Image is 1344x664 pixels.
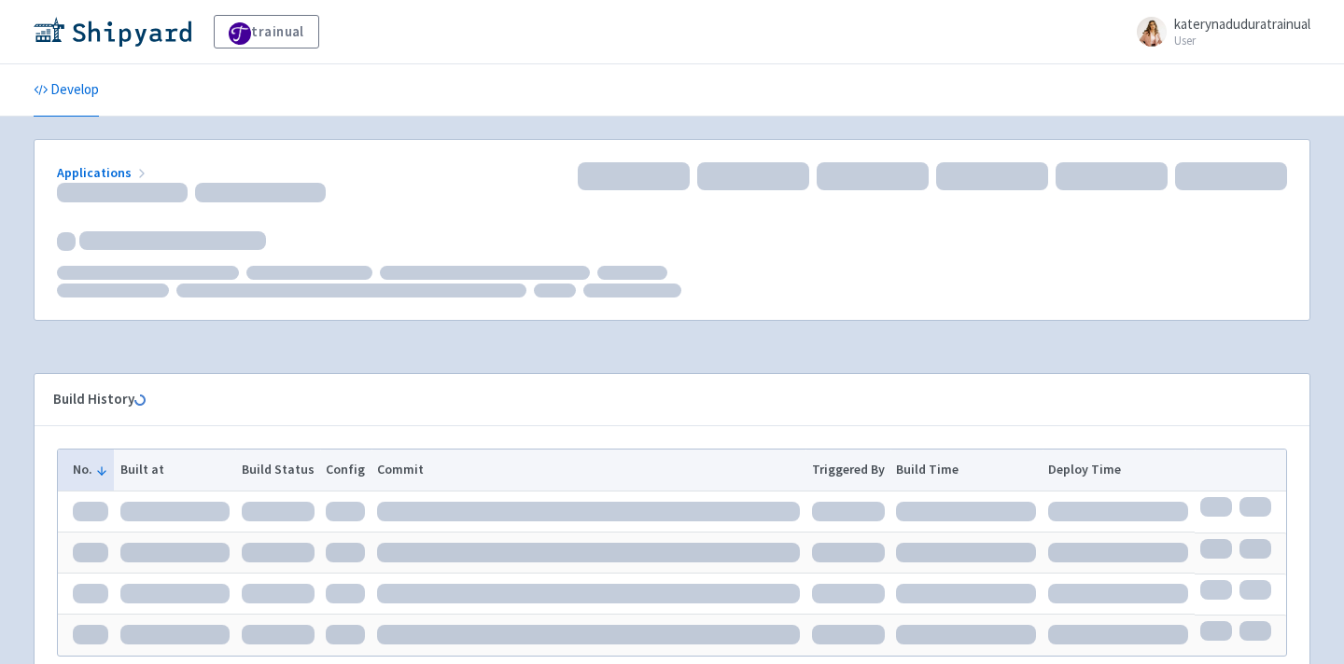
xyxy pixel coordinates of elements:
a: Applications [57,164,149,181]
a: katerynaduduratrainual User [1126,17,1310,47]
th: Config [320,450,371,491]
th: Build Status [235,450,320,491]
button: No. [73,460,108,479]
small: User [1174,35,1310,47]
th: Build Time [890,450,1043,491]
img: Shipyard logo [34,17,191,47]
div: Build History [53,389,1261,410]
span: katerynaduduratrainual [1174,15,1310,33]
a: Develop [34,64,99,117]
th: Commit [371,450,806,491]
a: trainual [214,15,319,48]
th: Deploy Time [1043,450,1195,491]
th: Built at [114,450,235,491]
th: Triggered By [805,450,890,491]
